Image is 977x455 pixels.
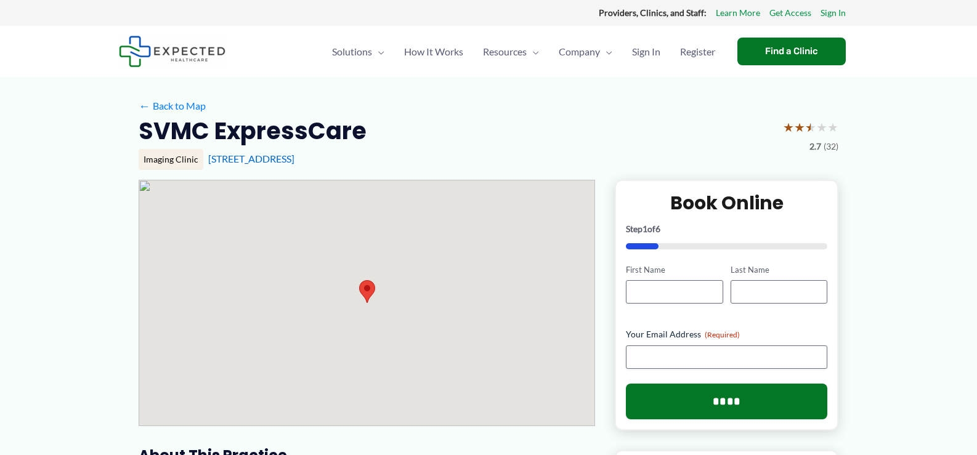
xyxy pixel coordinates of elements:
span: ★ [805,116,816,139]
strong: Providers, Clinics, and Staff: [599,7,707,18]
span: ★ [794,116,805,139]
span: How It Works [404,30,463,73]
span: Menu Toggle [600,30,612,73]
span: Menu Toggle [527,30,539,73]
label: Your Email Address [626,328,827,340]
span: Company [559,30,600,73]
nav: Primary Site Navigation [322,30,725,73]
a: How It Works [394,30,473,73]
a: Sign In [821,5,846,21]
span: Resources [483,30,527,73]
span: Solutions [332,30,372,73]
span: Menu Toggle [372,30,384,73]
a: ResourcesMenu Toggle [473,30,549,73]
span: ★ [783,116,794,139]
p: Step of [626,225,827,233]
span: ★ [827,116,838,139]
div: Imaging Clinic [139,149,203,170]
label: Last Name [731,264,827,276]
a: [STREET_ADDRESS] [208,153,294,164]
a: ←Back to Map [139,97,206,115]
a: Find a Clinic [737,38,846,65]
span: ★ [816,116,827,139]
img: Expected Healthcare Logo - side, dark font, small [119,36,225,67]
span: 6 [655,223,660,234]
span: (Required) [705,330,740,339]
span: Register [680,30,715,73]
label: First Name [626,264,723,276]
span: (32) [824,139,838,155]
span: ← [139,100,150,111]
a: Get Access [769,5,811,21]
a: Sign In [622,30,670,73]
a: Learn More [716,5,760,21]
a: CompanyMenu Toggle [549,30,622,73]
h2: SVMC ExpressCare [139,116,367,146]
a: Register [670,30,725,73]
span: Sign In [632,30,660,73]
span: 1 [643,223,647,234]
span: 2.7 [809,139,821,155]
h2: Book Online [626,191,827,215]
a: SolutionsMenu Toggle [322,30,394,73]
